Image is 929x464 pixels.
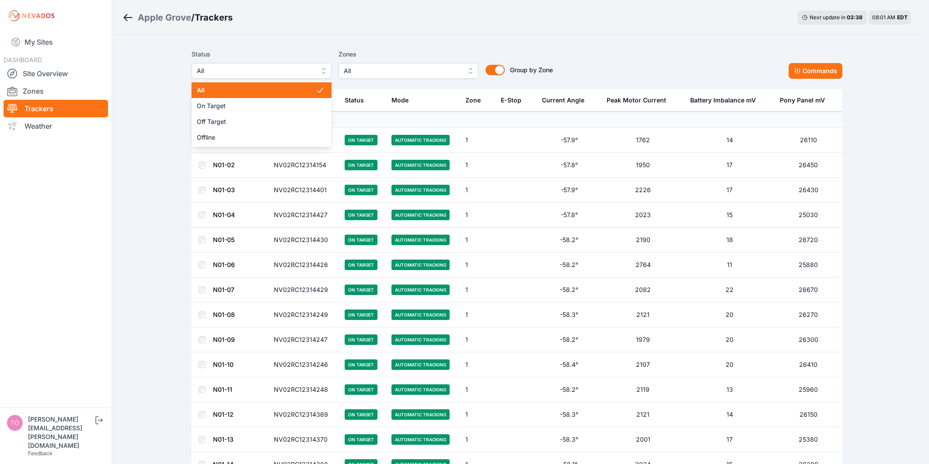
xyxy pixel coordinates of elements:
[197,66,314,76] span: All
[197,117,316,126] span: Off Target
[197,133,316,142] span: Offline
[192,63,332,79] button: All
[197,102,316,110] span: On Target
[192,81,332,147] div: All
[197,86,316,95] span: All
